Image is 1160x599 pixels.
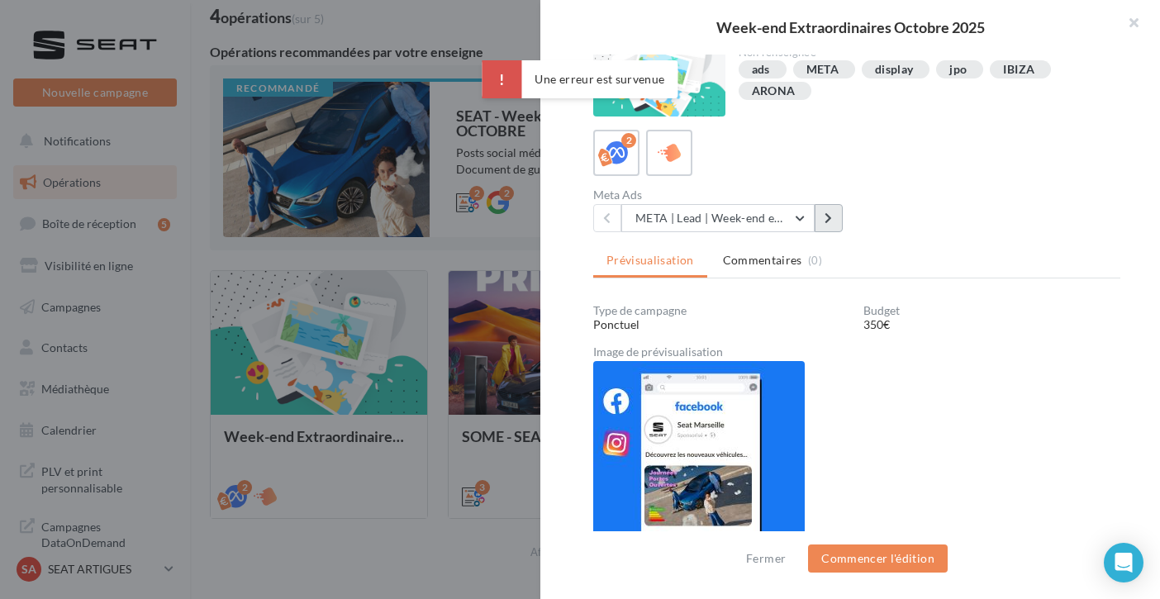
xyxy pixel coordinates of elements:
[593,316,850,333] div: Ponctuel
[863,316,1120,333] div: 350€
[593,361,805,546] img: 9f62aebfd21fa4f93db7bbc86508fce5.jpg
[1104,543,1143,582] div: Open Intercom Messenger
[723,252,802,269] span: Commentaires
[806,64,839,76] div: META
[752,64,770,76] div: ads
[621,133,636,148] div: 2
[863,305,1120,316] div: Budget
[808,254,822,267] span: (0)
[752,85,796,97] div: ARONA
[593,346,1120,358] div: Image de prévisualisation
[949,64,967,76] div: jpo
[593,189,850,201] div: Meta Ads
[482,60,677,98] div: Une erreur est survenue
[593,305,850,316] div: Type de campagne
[739,549,792,568] button: Fermer
[1003,64,1034,76] div: IBIZA
[567,20,1134,35] div: Week-end Extraordinaires Octobre 2025
[621,204,815,232] button: META | Lead | Week-end extraordinaires Octobre 2025
[875,64,913,76] div: display
[808,544,948,573] button: Commencer l'édition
